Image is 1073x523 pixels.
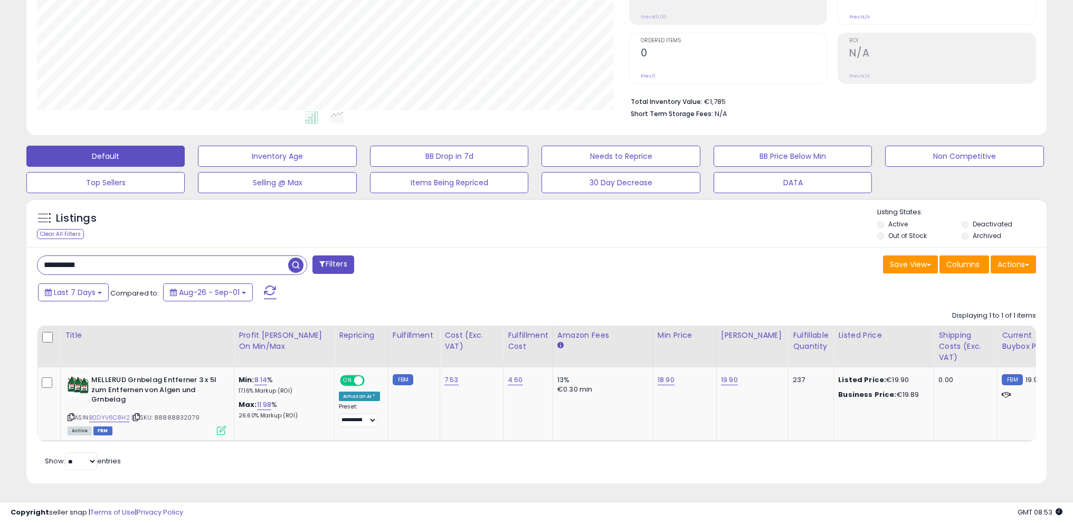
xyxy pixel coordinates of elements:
[938,375,989,385] div: 0.00
[631,109,713,118] b: Short Term Storage Fees:
[54,287,96,298] span: Last 7 Days
[239,375,326,395] div: %
[631,94,1028,107] li: €1,785
[849,73,870,79] small: Prev: N/A
[239,400,257,410] b: Max:
[888,231,927,240] label: Out of Stock
[339,403,380,427] div: Preset:
[838,375,886,385] b: Listed Price:
[658,330,712,341] div: Min Price
[939,255,989,273] button: Columns
[90,507,135,517] a: Terms of Use
[38,283,109,301] button: Last 7 Days
[793,375,825,385] div: 237
[26,146,185,167] button: Default
[68,426,92,435] span: All listings currently available for purchase on Amazon
[370,146,528,167] button: BB Drop in 7d
[838,390,926,400] div: €19.89
[938,330,993,363] div: Shipping Costs (Exc. VAT)
[849,14,870,20] small: Prev: N/A
[641,47,827,61] h2: 0
[557,330,649,341] div: Amazon Fees
[557,341,564,350] small: Amazon Fees.
[393,330,435,341] div: Fulfillment
[641,14,667,20] small: Prev: €0.00
[508,330,548,352] div: Fulfillment Cost
[946,259,980,270] span: Columns
[973,231,1001,240] label: Archived
[721,375,738,385] a: 19.90
[91,375,220,407] b: MELLERUD Grnbelag Entferner 3 x 5l zum Entfernen von Algen und Grnbelag
[714,146,872,167] button: BB Price Below Min
[65,330,230,341] div: Title
[973,220,1012,229] label: Deactivated
[234,326,335,367] th: The percentage added to the cost of goods (COGS) that forms the calculator for Min & Max prices.
[393,374,413,385] small: FBM
[641,38,827,44] span: Ordered Items
[11,508,183,518] div: seller snap | |
[838,330,929,341] div: Listed Price
[557,385,645,394] div: €0.30 min
[11,507,49,517] strong: Copyright
[721,330,784,341] div: [PERSON_NAME]
[45,456,121,466] span: Show: entries
[952,311,1036,321] div: Displaying 1 to 1 of 1 items
[239,400,326,420] div: %
[658,375,675,385] a: 18.90
[715,109,727,119] span: N/A
[444,375,459,385] a: 7.53
[542,172,700,193] button: 30 Day Decrease
[68,375,226,434] div: ASIN:
[254,375,268,385] a: 8.14
[1002,330,1056,352] div: Current Buybox Price
[991,255,1036,273] button: Actions
[849,47,1036,61] h2: N/A
[137,507,183,517] a: Privacy Policy
[1025,375,1038,385] span: 19.9
[888,220,908,229] label: Active
[339,330,384,341] div: Repricing
[312,255,354,274] button: Filters
[1018,507,1062,517] span: 2025-09-9 08:53 GMT
[179,287,240,298] span: Aug-26 - Sep-01
[838,389,896,400] b: Business Price:
[793,330,829,352] div: Fulfillable Quantity
[444,330,499,352] div: Cost (Exc. VAT)
[370,172,528,193] button: Items Being Repriced
[557,375,645,385] div: 13%
[542,146,700,167] button: Needs to Reprice
[341,376,354,385] span: ON
[198,146,356,167] button: Inventory Age
[877,207,1047,217] p: Listing States:
[641,73,656,79] small: Prev: 0
[56,211,97,226] h5: Listings
[198,172,356,193] button: Selling @ Max
[1002,374,1022,385] small: FBM
[239,387,326,395] p: 17.16% Markup (ROI)
[838,375,926,385] div: €19.90
[849,38,1036,44] span: ROI
[885,146,1043,167] button: Non Competitive
[508,375,523,385] a: 4.60
[93,426,112,435] span: FBM
[363,376,380,385] span: OFF
[631,97,702,106] b: Total Inventory Value:
[239,375,254,385] b: Min:
[110,288,159,298] span: Compared to:
[163,283,253,301] button: Aug-26 - Sep-01
[37,229,84,239] div: Clear All Filters
[883,255,938,273] button: Save View
[131,413,200,422] span: | SKU: 88888832079
[89,413,130,422] a: B0DYV6C8H2
[339,392,380,401] div: Amazon AI *
[68,375,89,396] img: 41NSbxI-j-L._SL40_.jpg
[257,400,272,410] a: 11.98
[714,172,872,193] button: DATA
[26,172,185,193] button: Top Sellers
[239,412,326,420] p: 26.60% Markup (ROI)
[239,330,330,352] div: Profit [PERSON_NAME] on Min/Max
